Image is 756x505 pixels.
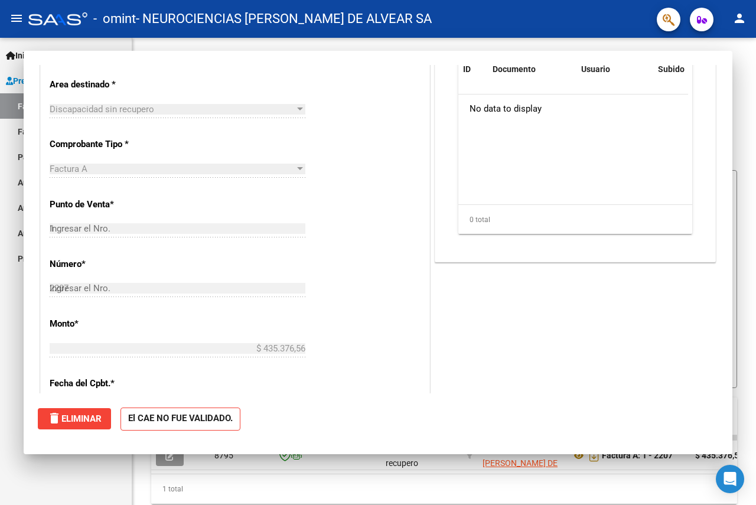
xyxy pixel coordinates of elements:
i: Descargar documento [586,446,602,465]
span: - NEUROCIENCIAS [PERSON_NAME] DE ALVEAR SA [136,6,432,32]
span: NEUROCIENCIAS [PERSON_NAME] DE ALVEAR SA [483,445,558,481]
span: Prestadores / Proveedores [6,74,113,87]
datatable-header-cell: Subido [653,57,712,82]
span: Eliminar [47,413,102,424]
button: Eliminar [38,408,111,429]
div: Open Intercom Messenger [716,465,744,493]
p: Fecha del Cpbt. [50,377,161,390]
p: Punto de Venta [50,198,161,211]
span: Documento [493,64,536,74]
datatable-header-cell: Documento [488,57,576,82]
div: 1 total [151,474,737,504]
span: Subido [658,64,685,74]
p: Area destinado * [50,78,161,92]
datatable-header-cell: Usuario [576,57,653,82]
mat-icon: delete [47,411,61,425]
div: 0 total [458,205,692,234]
span: Factura A [50,164,87,174]
mat-icon: person [732,11,747,25]
span: - omint [93,6,136,32]
p: Monto [50,317,161,331]
p: Número [50,258,161,271]
strong: $ 435.376,56 [695,451,744,460]
span: Usuario [581,64,610,74]
span: 8795 [214,451,233,460]
strong: Factura A: 1 - 2207 [602,451,673,460]
span: Inicio [6,49,36,62]
div: No data to display [458,95,688,124]
span: Discapacidad sin recupero [50,104,154,115]
strong: El CAE NO FUE VALIDADO. [120,408,240,431]
datatable-header-cell: ID [458,57,488,82]
mat-icon: menu [9,11,24,25]
div: 30716077647 [483,443,562,468]
span: ID [463,64,471,74]
div: DOCUMENTACIÓN RESPALDATORIA [435,17,715,262]
p: Comprobante Tipo * [50,138,161,151]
